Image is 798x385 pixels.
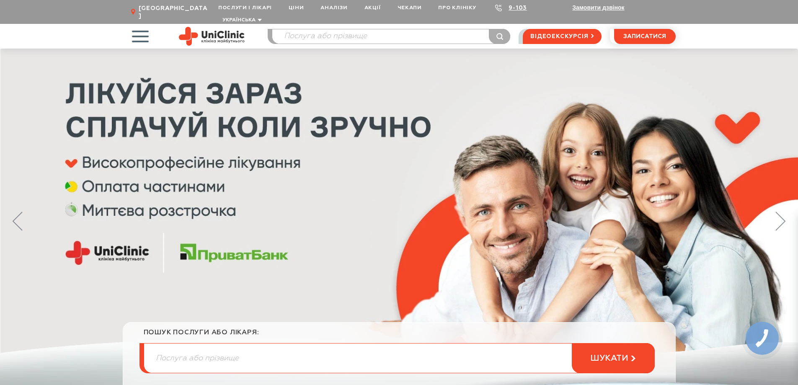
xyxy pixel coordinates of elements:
a: 9-103 [509,5,527,11]
img: Uniclinic [179,27,245,46]
span: шукати [590,353,628,364]
div: пошук послуги або лікаря: [144,328,655,343]
input: Послуга або прізвище [272,29,510,44]
button: записатися [614,29,676,44]
a: відеоекскурсія [523,29,601,44]
button: Замовити дзвінок [572,4,624,11]
input: Послуга або прізвище [144,344,654,373]
span: Українська [222,18,256,23]
span: записатися [623,34,666,39]
span: відеоекскурсія [530,29,588,44]
span: [GEOGRAPHIC_DATA] [139,5,210,20]
button: Українська [220,17,262,23]
button: шукати [572,343,655,373]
